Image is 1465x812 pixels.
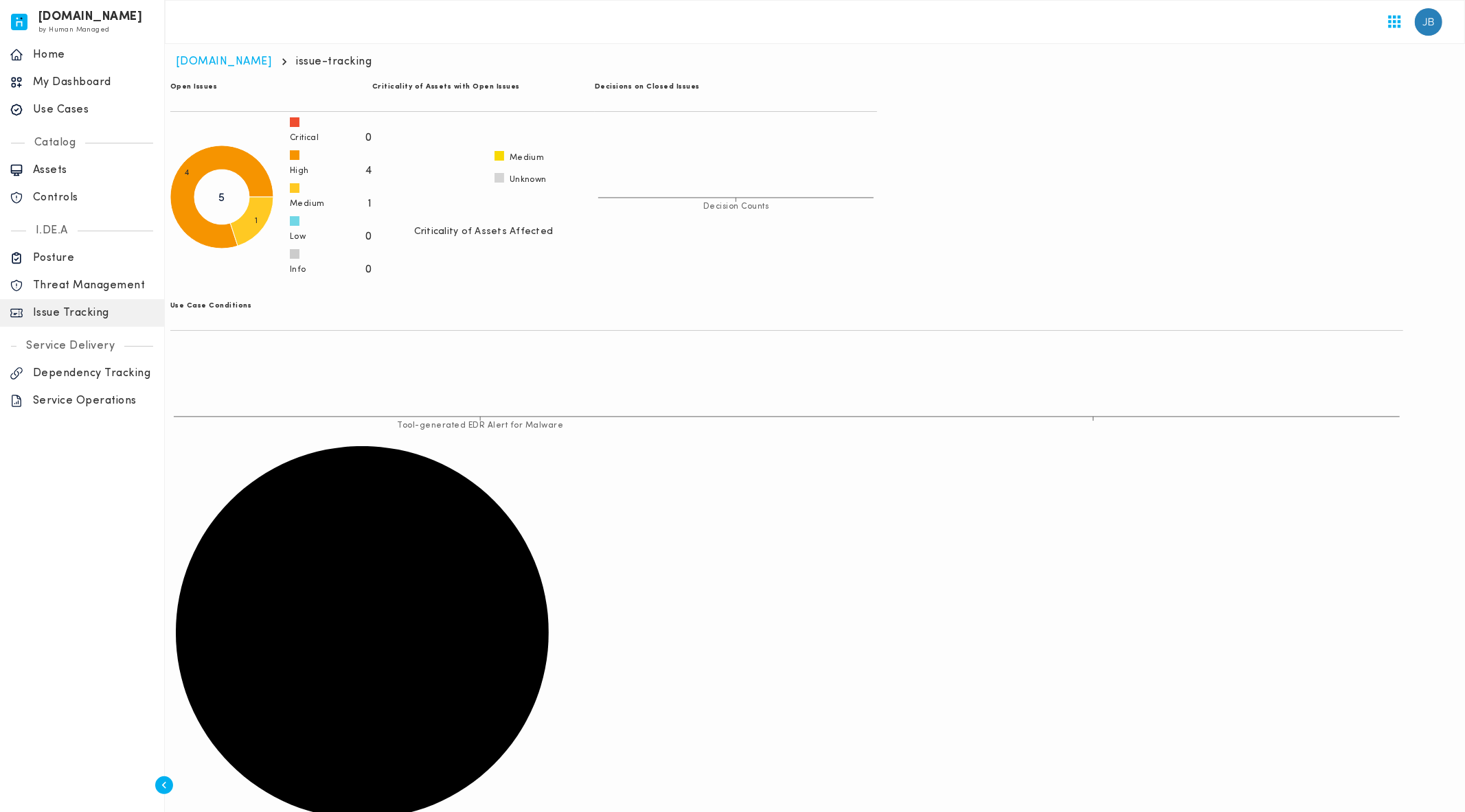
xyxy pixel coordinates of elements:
p: Service Delivery [16,339,124,353]
p: I.DE.A [26,224,78,237]
h6: Criticality of Assets with Open Issues [372,80,595,94]
p: issue-tracking [297,55,372,69]
text: 4 [184,169,190,177]
p: Use Cases [33,103,155,117]
span: 0 [366,263,373,277]
h6: Open Issues [170,80,372,94]
button: User [1409,3,1448,41]
p: Assets [33,163,155,177]
span: Low [290,231,306,242]
p: Service Operations [33,394,155,408]
h6: Use Case Conditions [170,299,1403,313]
span: Medium [290,198,324,209]
h6: Decisions on Closed Issues [595,80,877,94]
tspan: Tool-generated EDR Alert for Malware [397,421,563,430]
tspan: Decision Counts [703,202,769,211]
span: by Human Managed [38,26,109,34]
span: Medium [510,152,544,163]
img: invicta.io [11,14,27,30]
nav: breadcrumb [176,55,1454,69]
text: 1 [317,508,407,757]
a: [DOMAIN_NAME] [176,56,272,67]
span: 4 [366,164,373,178]
span: Info [290,264,306,275]
p: Issue Tracking [33,306,155,320]
span: 0 [366,131,373,145]
span: Unknown [510,174,547,185]
p: Threat Management [33,279,155,292]
span: Critical [290,132,319,143]
p: Home [33,48,155,62]
p: My Dashboard [33,76,155,89]
p: Catalog [25,136,86,150]
span: 1 [369,197,373,211]
text: 1 [255,217,258,225]
span: High [290,165,309,176]
p: Posture [33,251,155,265]
tspan: 5 [218,193,225,204]
h6: [DOMAIN_NAME] [38,12,143,22]
p: Dependency Tracking [33,367,155,380]
p: Controls [33,191,155,205]
p: Criticality of Assets Affected [414,226,554,238]
img: Janelle Bardinas [1415,8,1442,36]
span: 0 [366,230,373,244]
